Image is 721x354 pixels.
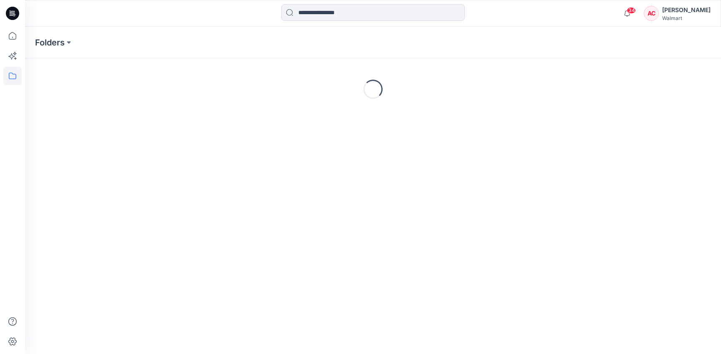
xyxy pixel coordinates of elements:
[662,15,711,21] div: Walmart
[662,5,711,15] div: [PERSON_NAME]
[644,6,659,21] div: AC
[35,37,65,48] a: Folders
[627,7,636,14] span: 34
